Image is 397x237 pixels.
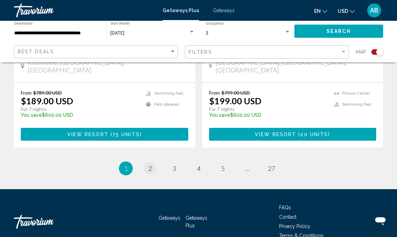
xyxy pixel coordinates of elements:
[21,112,42,118] span: You save
[206,30,208,36] span: 3
[14,161,383,175] ul: Pagination
[173,165,176,172] span: 3
[268,165,275,172] span: 27
[18,49,176,55] mat-select: Sort by
[14,211,83,232] a: Travorium
[163,8,199,13] a: Getaways Plus
[342,91,370,96] span: Fitness Center
[154,102,179,107] span: Pets Allowed
[370,7,378,14] span: AB
[314,6,327,16] button: Change language
[185,215,207,228] a: Getaways Plus
[300,132,328,137] span: 20 units
[124,165,128,172] span: 1
[148,165,152,172] span: 2
[296,132,330,137] span: ( )
[365,3,383,18] button: User Menu
[21,96,73,106] p: $189.00 USD
[189,49,212,55] span: Filters
[21,90,32,96] span: From
[113,132,140,137] span: 75 units
[314,8,321,14] span: en
[209,90,220,96] span: From
[209,106,327,112] p: For 7 nights
[18,49,54,54] span: Best Deals
[221,165,225,172] span: 5
[356,47,366,57] span: Map
[110,30,124,36] span: [DATE]
[215,59,376,74] span: [GEOGRAPHIC_DATA], [GEOGRAPHIC_DATA], [GEOGRAPHIC_DATA]
[209,112,230,118] span: You save
[21,106,139,112] p: For 7 nights
[185,45,349,59] button: Filter
[327,29,351,34] span: Search
[67,132,109,137] span: View Resort
[279,214,296,220] a: Contact
[279,223,310,229] a: Privacy Policy
[109,132,142,137] span: ( )
[213,8,235,13] a: Getaways
[209,128,377,141] button: View Resort(20 units)
[279,205,291,210] a: FAQs
[342,102,371,107] span: Swimming Pool
[21,128,188,141] button: View Resort(75 units)
[209,112,327,118] p: $600.00 USD
[158,215,180,221] a: Getaways
[245,165,249,172] span: ...
[294,25,383,37] button: Search
[338,8,348,14] span: USD
[154,91,183,96] span: Swimming Pool
[255,132,296,137] span: View Resort
[338,6,355,16] button: Change currency
[197,165,200,172] span: 4
[14,3,156,17] a: Travorium
[28,59,188,74] span: Kissimmee, [GEOGRAPHIC_DATA], [GEOGRAPHIC_DATA]
[33,90,62,96] span: $789.00 USD
[209,96,261,106] p: $199.00 USD
[369,209,391,231] iframe: Bouton de lancement de la fenêtre de messagerie
[21,112,139,118] p: $600.00 USD
[222,90,250,96] span: $799.00 USD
